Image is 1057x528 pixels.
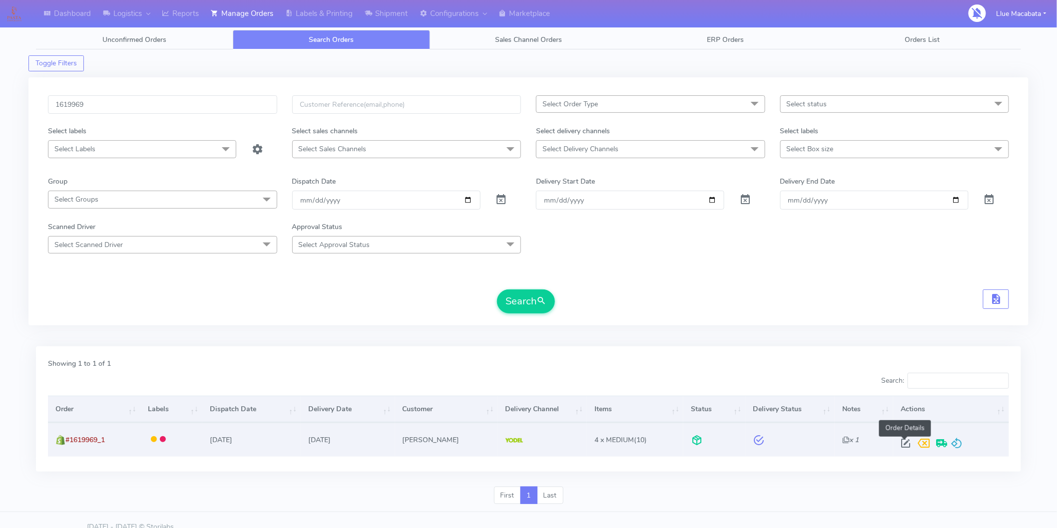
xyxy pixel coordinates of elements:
[497,289,555,313] button: Search
[787,99,827,109] span: Select status
[989,3,1054,24] button: Llue Macabata
[683,396,745,423] th: Status: activate to sort column ascending
[54,195,98,204] span: Select Groups
[292,222,343,232] label: Approval Status
[202,396,301,423] th: Dispatch Date: activate to sort column ascending
[521,487,537,505] a: 1
[140,396,202,423] th: Labels: activate to sort column ascending
[908,373,1009,389] input: Search:
[48,396,140,423] th: Order: activate to sort column ascending
[842,435,859,445] i: x 1
[893,396,1009,423] th: Actions: activate to sort column ascending
[787,144,834,154] span: Select Box size
[102,35,166,44] span: Unconfirmed Orders
[36,30,1021,49] ul: Tabs
[835,396,893,423] th: Notes: activate to sort column ascending
[309,35,354,44] span: Search Orders
[707,35,744,44] span: ERP Orders
[292,126,358,136] label: Select sales channels
[48,222,95,232] label: Scanned Driver
[395,423,498,456] td: [PERSON_NAME]
[55,435,65,445] img: shopify.png
[746,396,835,423] th: Delivery Status: activate to sort column ascending
[594,435,634,445] span: 4 x MEDIUM
[299,144,367,154] span: Select Sales Channels
[65,435,105,445] span: #1619969_1
[301,396,395,423] th: Delivery Date: activate to sort column ascending
[54,144,95,154] span: Select Labels
[495,35,562,44] span: Sales Channel Orders
[881,373,1009,389] label: Search:
[594,435,647,445] span: (10)
[48,358,111,369] label: Showing 1 to 1 of 1
[587,396,683,423] th: Items: activate to sort column ascending
[780,126,819,136] label: Select labels
[301,423,395,456] td: [DATE]
[498,396,587,423] th: Delivery Channel: activate to sort column ascending
[395,396,498,423] th: Customer: activate to sort column ascending
[202,423,301,456] td: [DATE]
[48,95,277,114] input: Order Id
[299,240,370,250] span: Select Approval Status
[292,176,336,187] label: Dispatch Date
[506,438,523,443] img: Yodel
[536,176,595,187] label: Delivery Start Date
[292,95,522,114] input: Customer Reference(email,phone)
[536,126,610,136] label: Select delivery channels
[542,99,598,109] span: Select Order Type
[905,35,940,44] span: Orders List
[54,240,123,250] span: Select Scanned Driver
[780,176,835,187] label: Delivery End Date
[542,144,618,154] span: Select Delivery Channels
[48,176,67,187] label: Group
[28,55,84,71] button: Toggle Filters
[48,126,86,136] label: Select labels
